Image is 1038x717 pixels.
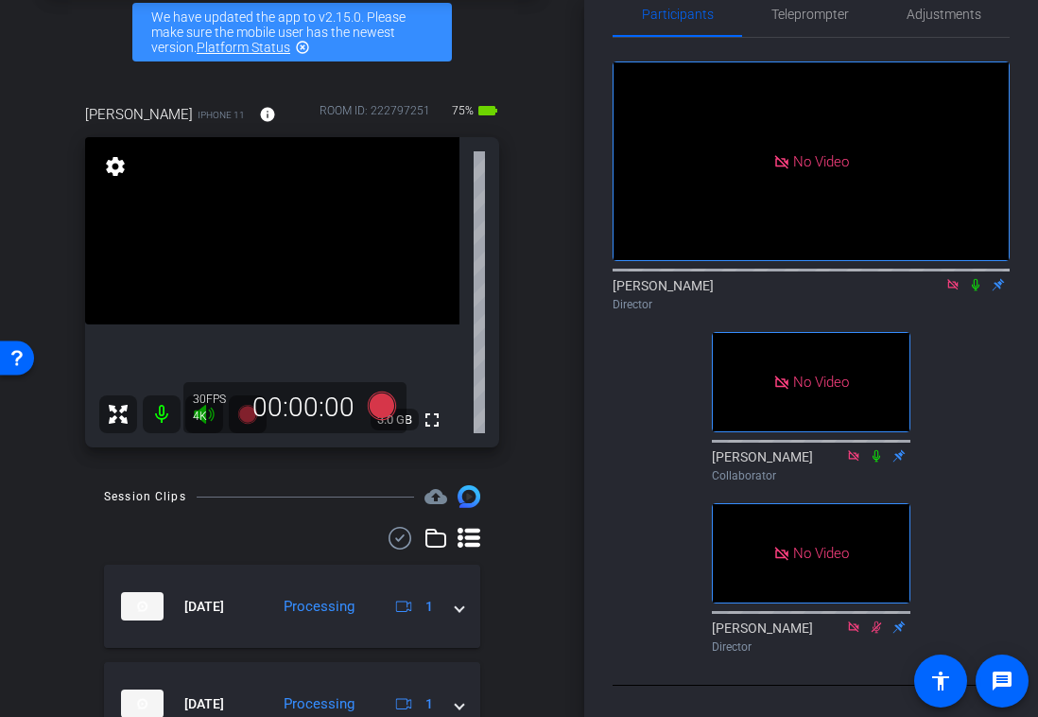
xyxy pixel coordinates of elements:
[425,597,433,617] span: 1
[613,276,1010,313] div: [PERSON_NAME]
[712,619,910,656] div: [PERSON_NAME]
[121,592,164,621] img: thumb-nail
[197,40,290,55] a: Platform Status
[184,597,224,617] span: [DATE]
[320,102,430,130] div: ROOM ID: 222797251
[259,106,276,123] mat-icon: info
[449,96,476,126] span: 75%
[476,99,499,122] mat-icon: battery_std
[295,40,310,55] mat-icon: highlight_off
[424,485,447,508] mat-icon: cloud_upload
[240,392,367,424] div: 00:00:00
[193,392,240,407] div: 30
[274,596,364,618] div: Processing
[102,155,129,178] mat-icon: settings
[991,670,1013,692] mat-icon: message
[712,638,910,656] div: Director
[274,693,364,715] div: Processing
[198,108,245,122] span: iPhone 11
[85,104,193,125] span: [PERSON_NAME]
[206,393,226,406] span: FPS
[793,374,849,391] span: No Video
[712,467,910,484] div: Collaborator
[613,296,1010,313] div: Director
[104,565,480,648] mat-expansion-panel-header: thumb-nail[DATE]Processing1
[907,8,981,21] span: Adjustments
[425,694,433,714] span: 1
[104,487,186,506] div: Session Clips
[712,447,910,484] div: [PERSON_NAME]
[424,485,447,508] span: Destinations for your clips
[771,8,849,21] span: Teleprompter
[184,694,224,714] span: [DATE]
[642,8,714,21] span: Participants
[421,409,443,431] mat-icon: fullscreen
[793,544,849,561] span: No Video
[458,485,480,508] img: Session clips
[132,3,452,61] div: We have updated the app to v2.15.0. Please make sure the mobile user has the newest version.
[929,670,952,692] mat-icon: accessibility
[193,409,240,424] div: 4K
[793,152,849,169] span: No Video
